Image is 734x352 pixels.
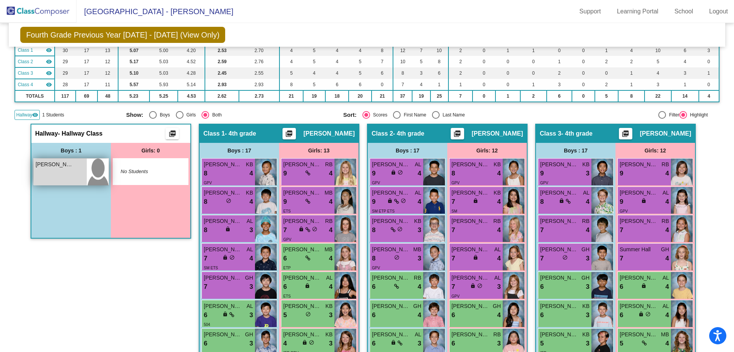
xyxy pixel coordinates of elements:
[178,44,205,56] td: 4.20
[303,56,325,67] td: 5
[412,90,430,102] td: 19
[618,90,645,102] td: 8
[325,56,349,67] td: 4
[247,246,253,254] span: AL
[547,56,572,67] td: 1
[36,160,74,169] span: [PERSON_NAME]
[349,90,371,102] td: 20
[18,47,33,54] span: Class 1
[42,111,64,118] span: 1 Students
[126,111,338,119] mat-radio-group: Select an option
[372,44,393,56] td: 8
[126,111,143,118] span: Show:
[497,169,501,178] span: 4
[121,168,169,175] span: No Students
[494,189,501,197] span: KB
[239,90,279,102] td: 2.73
[401,111,426,118] div: First Name
[329,225,333,235] span: 4
[204,197,207,207] span: 8
[239,44,279,56] td: 2.70
[118,90,149,102] td: 5.23
[279,90,303,102] td: 21
[495,67,520,79] td: 0
[283,225,287,235] span: 7
[387,198,393,203] span: lock
[699,67,719,79] td: 1
[473,67,495,79] td: 0
[473,79,495,90] td: 0
[451,217,490,225] span: [PERSON_NAME]
[372,225,375,235] span: 8
[372,67,393,79] td: 6
[55,44,76,56] td: 30
[372,181,380,185] span: GPV
[250,225,253,235] span: 3
[35,130,58,138] span: Hallway
[325,90,349,102] td: 18
[495,44,520,56] td: 1
[671,56,699,67] td: 4
[46,47,52,53] mat-icon: visibility
[582,160,589,169] span: KB
[430,67,448,79] td: 6
[618,67,645,79] td: 1
[279,67,303,79] td: 5
[473,198,478,203] span: lock
[640,130,691,138] span: [PERSON_NAME]
[451,181,460,185] span: GPV
[205,44,239,56] td: 2.53
[349,56,371,67] td: 5
[283,160,322,169] span: [PERSON_NAME]
[239,67,279,79] td: 2.55
[412,44,430,56] td: 7
[451,128,464,139] button: Print Students Details
[620,209,628,213] span: GPV
[250,169,253,178] span: 4
[620,169,623,178] span: 9
[586,169,589,178] span: 3
[76,67,97,79] td: 17
[325,67,349,79] td: 4
[118,44,149,56] td: 5.07
[204,160,242,169] span: [PERSON_NAME]
[200,143,279,158] div: Boys : 17
[349,67,371,79] td: 5
[572,56,594,67] td: 0
[239,56,279,67] td: 2.76
[343,111,357,118] span: Sort:
[448,79,473,90] td: 1
[572,67,594,79] td: 0
[430,79,448,90] td: 1
[473,56,495,67] td: 0
[329,197,333,207] span: 4
[393,130,424,138] span: - 4th grade
[393,79,412,90] td: 7
[520,90,547,102] td: 2
[304,130,355,138] span: [PERSON_NAME]
[157,111,170,118] div: Boys
[547,44,572,56] td: 0
[561,130,593,138] span: - 4th grade
[97,56,118,67] td: 12
[55,90,76,102] td: 117
[168,130,177,141] mat-icon: picture_as_pdf
[18,70,33,77] span: Class 3
[76,79,97,90] td: 17
[618,44,645,56] td: 4
[250,197,253,207] span: 4
[619,128,632,139] button: Print Students Details
[349,79,371,90] td: 6
[430,44,448,56] td: 10
[572,79,594,90] td: 0
[372,160,410,169] span: [PERSON_NAME]
[595,79,618,90] td: 2
[97,44,118,56] td: 13
[620,225,623,235] span: 7
[97,79,118,90] td: 11
[55,56,76,67] td: 29
[666,225,669,235] span: 4
[620,217,658,225] span: [PERSON_NAME]
[76,5,233,18] span: [GEOGRAPHIC_DATA] - [PERSON_NAME]
[666,111,679,118] div: Filter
